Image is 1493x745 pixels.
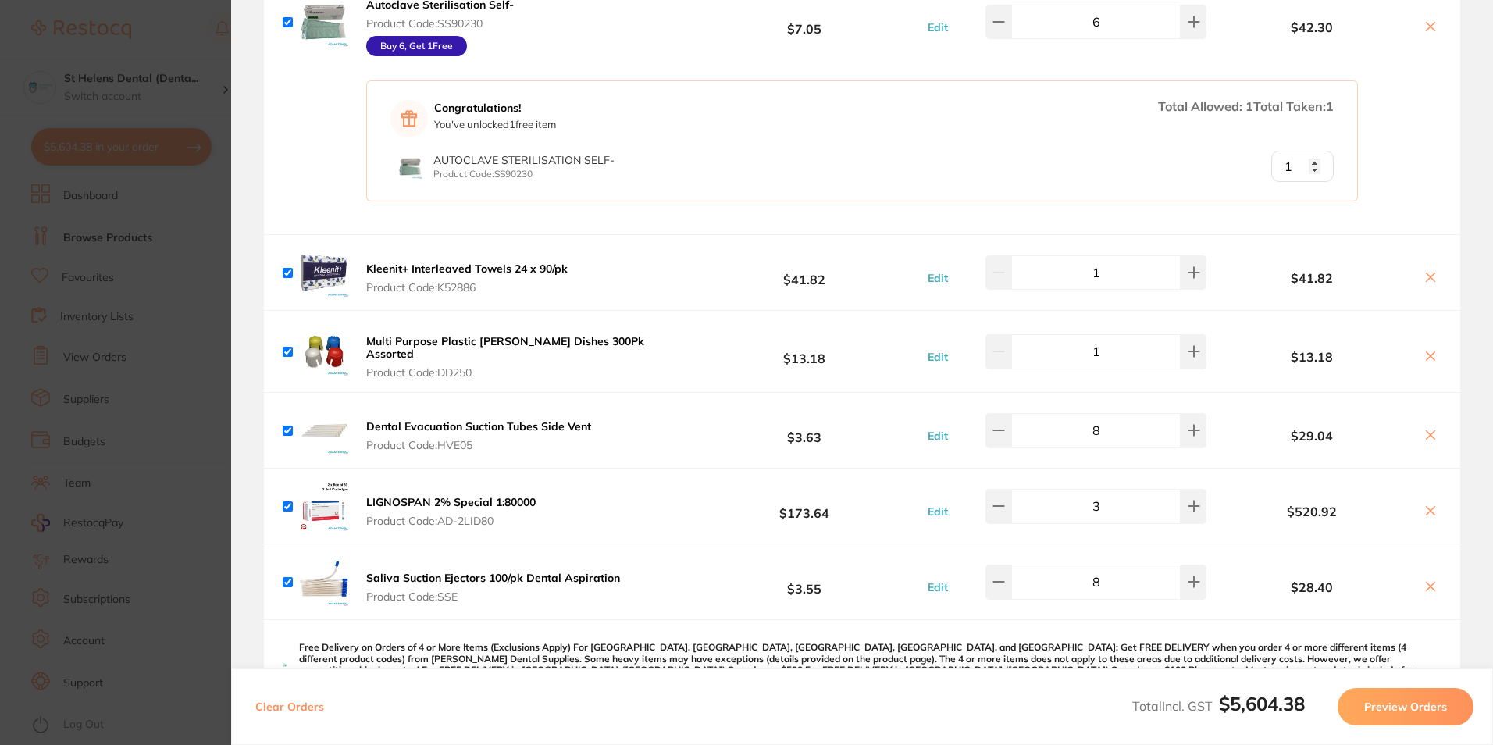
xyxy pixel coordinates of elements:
[366,515,536,527] span: Product Code: AD-2LID80
[1210,580,1413,594] b: $28.40
[251,688,329,725] button: Clear Orders
[366,419,591,433] b: Dental Evacuation Suction Tubes Side Vent
[1210,271,1413,285] b: $41.82
[362,571,625,604] button: Saliva Suction Ejectors 100/pk Dental Aspiration Product Code:SSE
[366,495,536,509] b: LIGNOSPAN 2% Special 1:80000
[398,155,422,179] img: Autoclave Sterilisation Self-
[688,337,920,366] b: $13.18
[434,119,556,130] p: You've unlocked 1 free item
[688,258,920,287] b: $41.82
[433,153,615,167] span: Autoclave Sterilisation Self-
[299,557,349,607] img: NWs0amRidQ
[1338,688,1473,725] button: Preview Orders
[1210,20,1413,34] b: $42.30
[923,20,953,34] button: Edit
[433,169,615,180] p: Product Code: SS90230
[1219,692,1305,715] b: $5,604.38
[362,419,596,452] button: Dental Evacuation Suction Tubes Side Vent Product Code:HVE05
[366,571,620,585] b: Saliva Suction Ejectors 100/pk Dental Aspiration
[1245,98,1253,114] span: 1
[299,326,349,376] img: dTcwYWRsMQ
[362,495,540,528] button: LIGNOSPAN 2% Special 1:80000 Product Code:AD-2LID80
[366,590,620,603] span: Product Code: SSE
[923,350,953,364] button: Edit
[688,492,920,521] b: $173.64
[366,36,467,56] div: Buy 6, Get 1 Free
[362,334,688,380] button: Multi Purpose Plastic [PERSON_NAME] Dishes 300Pk Assorted Product Code:DD250
[688,8,920,37] b: $7.05
[1271,151,1334,182] input: Qty
[688,568,920,597] b: $3.55
[688,416,920,445] b: $3.63
[923,429,953,443] button: Edit
[299,405,349,455] img: aXRxc3ZxMg
[923,504,953,519] button: Edit
[1132,698,1305,714] span: Total Incl. GST
[366,439,591,451] span: Product Code: HVE05
[299,642,1441,687] p: Free Delivery on Orders of 4 or More Items (Exclusions Apply) For [GEOGRAPHIC_DATA], [GEOGRAPHIC_...
[366,262,568,276] b: Kleenit+ Interleaved Towels 24 x 90/pk
[1210,350,1413,364] b: $13.18
[923,580,953,594] button: Edit
[1210,429,1413,443] b: $29.04
[299,248,349,298] img: ZXFjbnIyag
[1326,98,1334,114] span: 1
[366,281,568,294] span: Product Code: K52886
[366,334,644,361] b: Multi Purpose Plastic [PERSON_NAME] Dishes 300Pk Assorted
[1158,100,1334,112] div: Total Allowed: Total Taken:
[366,17,514,30] span: Product Code: SS90230
[366,366,683,379] span: Product Code: DD250
[434,102,556,114] strong: Congratulations!
[362,262,572,294] button: Kleenit+ Interleaved Towels 24 x 90/pk Product Code:K52886
[299,481,349,531] img: ZGYzNThxZw
[923,271,953,285] button: Edit
[1210,504,1413,519] b: $520.92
